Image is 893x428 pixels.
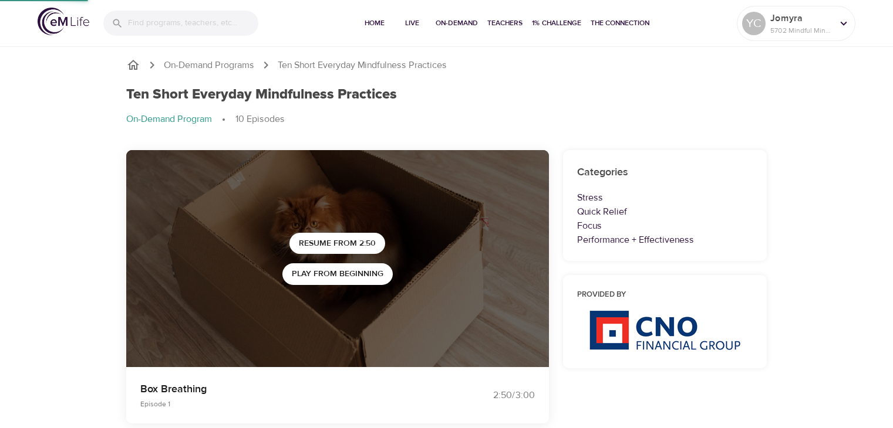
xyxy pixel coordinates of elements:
span: The Connection [591,17,649,29]
button: Play from beginning [282,263,393,285]
div: YC [742,12,766,35]
h1: Ten Short Everyday Mindfulness Practices [126,86,397,103]
button: Resume from 2:50 [289,233,385,254]
p: Ten Short Everyday Mindfulness Practices [278,59,447,72]
span: Home [360,17,389,29]
p: 10 Episodes [235,113,285,126]
span: Play from beginning [292,267,383,281]
span: Live [398,17,426,29]
nav: breadcrumb [126,113,767,127]
h6: Categories [577,164,753,181]
p: Performance + Effectiveness [577,233,753,247]
span: On-Demand [436,17,478,29]
p: 5702 Mindful Minutes [770,25,833,36]
input: Find programs, teachers, etc... [128,11,258,36]
p: Quick Relief [577,205,753,219]
p: Episode 1 [140,399,433,409]
div: 2:50 / 3:00 [447,389,535,402]
span: Teachers [487,17,523,29]
img: CNO%20logo.png [589,310,740,350]
p: Stress [577,191,753,205]
p: Focus [577,219,753,233]
a: On-Demand Programs [164,59,254,72]
span: 1% Challenge [532,17,581,29]
p: Jomyra [770,11,833,25]
h6: Provided by [577,289,753,301]
p: Box Breathing [140,381,433,397]
img: logo [38,8,89,35]
p: On-Demand Program [126,113,212,126]
span: Resume from 2:50 [299,236,376,251]
nav: breadcrumb [126,58,767,72]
